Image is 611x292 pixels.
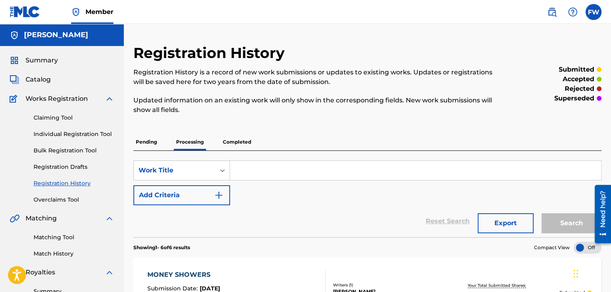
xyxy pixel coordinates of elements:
span: Catalog [26,75,51,84]
a: Overclaims Tool [34,196,114,204]
iframe: Resource Center [589,182,611,246]
a: Individual Registration Tool [34,130,114,138]
img: Catalog [10,75,19,84]
p: Completed [220,134,254,150]
img: Accounts [10,30,19,40]
p: Processing [174,134,206,150]
a: Bulk Registration Tool [34,146,114,155]
span: Compact View [534,244,570,251]
a: Claiming Tool [34,114,114,122]
a: Registration History [34,179,114,188]
img: MLC Logo [10,6,40,18]
div: Help [565,4,581,20]
a: Registration Drafts [34,163,114,171]
iframe: Chat Widget [571,254,611,292]
img: Matching [10,214,20,223]
button: Add Criteria [133,185,230,205]
h5: Frank Wilson [24,30,88,40]
div: Drag [573,262,578,286]
img: expand [105,94,114,104]
a: CatalogCatalog [10,75,51,84]
span: Submission Date : [147,285,200,292]
p: Updated information on an existing work will only show in the corresponding fields. New work subm... [133,96,494,115]
p: submitted [559,65,594,74]
button: Export [478,213,534,233]
a: Match History [34,250,114,258]
img: help [568,7,577,17]
img: expand [105,214,114,223]
form: Search Form [133,160,601,237]
img: expand [105,268,114,277]
h2: Registration History [133,44,289,62]
span: [DATE] [200,285,220,292]
div: MONEY SHOWERS [147,270,231,280]
a: SummarySummary [10,56,58,65]
span: Summary [26,56,58,65]
img: Summary [10,56,19,65]
div: User Menu [585,4,601,20]
span: Royalties [26,268,55,277]
div: Writers ( 1 ) [333,282,436,288]
a: Public Search [544,4,560,20]
p: Registration History is a record of new work submissions or updates to existing works. Updates or... [133,68,494,87]
p: Showing 1 - 6 of 6 results [133,244,190,251]
img: search [547,7,557,17]
img: Top Rightsholder [71,7,81,17]
span: Works Registration [26,94,88,104]
p: Your Total Submitted Shares: [468,282,528,288]
p: rejected [565,84,594,94]
span: Matching [26,214,57,223]
p: accepted [563,74,594,84]
a: Matching Tool [34,233,114,242]
img: Works Registration [10,94,20,104]
img: 9d2ae6d4665cec9f34b9.svg [214,190,224,200]
img: Royalties [10,268,19,277]
p: superseded [554,94,594,103]
span: Member [85,7,113,16]
p: Pending [133,134,159,150]
div: Work Title [139,166,210,175]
